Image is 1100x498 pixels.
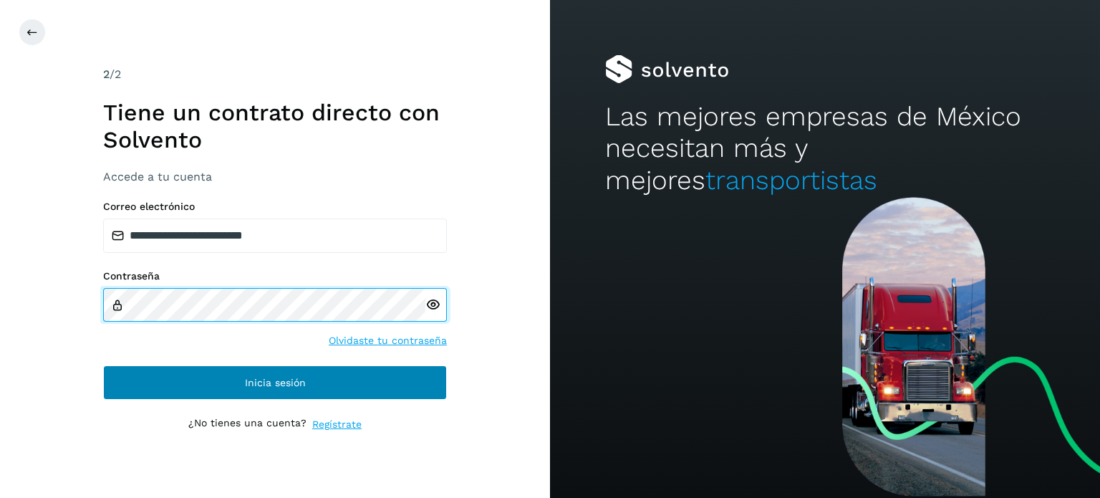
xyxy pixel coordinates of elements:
h3: Accede a tu cuenta [103,170,447,183]
span: 2 [103,67,110,81]
h2: Las mejores empresas de México necesitan más y mejores [605,101,1045,196]
a: Olvidaste tu contraseña [329,333,447,348]
span: transportistas [705,165,877,196]
div: /2 [103,66,447,83]
label: Contraseña [103,270,447,282]
p: ¿No tienes una cuenta? [188,417,307,432]
a: Regístrate [312,417,362,432]
button: Inicia sesión [103,365,447,400]
label: Correo electrónico [103,201,447,213]
span: Inicia sesión [245,378,306,388]
h1: Tiene un contrato directo con Solvento [103,99,447,154]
